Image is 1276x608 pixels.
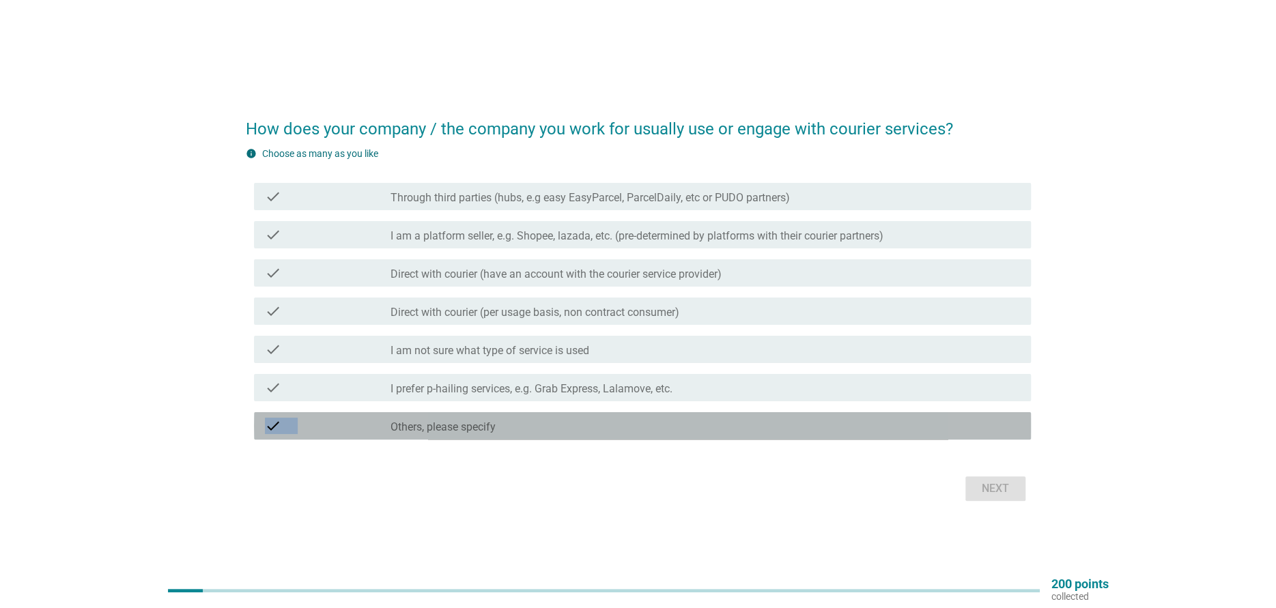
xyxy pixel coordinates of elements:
p: collected [1051,590,1108,603]
label: I am not sure what type of service is used [391,344,589,358]
p: 200 points [1051,578,1108,590]
i: check [265,227,281,243]
label: Through third parties (hubs, e.g easy EasyParcel, ParcelDaily, etc or PUDO partners) [391,191,790,205]
i: check [265,188,281,205]
label: Choose as many as you like [262,148,378,159]
i: check [265,341,281,358]
h2: How does your company / the company you work for usually use or engage with courier services? [246,103,1031,141]
i: check [265,303,281,319]
i: info [246,148,257,159]
label: I prefer p-hailing services, e.g. Grab Express, Lalamove, etc. [391,382,672,396]
i: check [265,265,281,281]
label: Direct with courier (have an account with the courier service provider) [391,267,722,281]
label: Direct with courier (per usage basis, non contract consumer) [391,306,679,319]
i: check [265,379,281,396]
label: I am a platform seller, e.g. Shopee, lazada, etc. (pre-determined by platforms with their courier... [391,229,883,243]
label: Others, please specify [391,420,496,434]
i: check [265,418,281,434]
